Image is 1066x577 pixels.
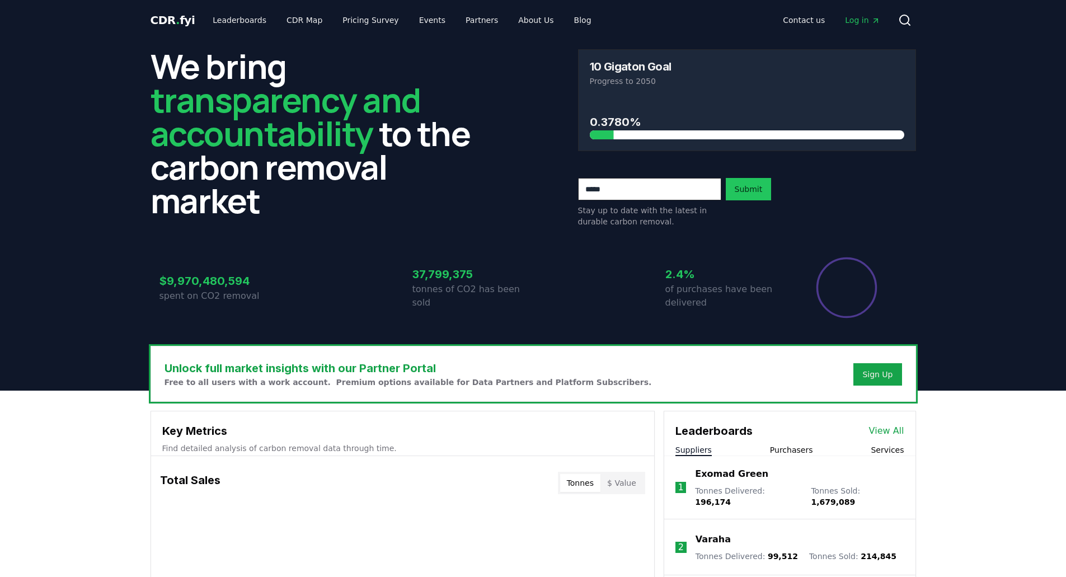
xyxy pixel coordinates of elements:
span: CDR fyi [151,13,195,27]
p: Tonnes Sold : [809,551,896,562]
h3: 10 Gigaton Goal [590,61,671,72]
h3: Total Sales [160,472,220,494]
button: Purchasers [770,444,813,456]
button: $ Value [600,474,643,492]
span: 214,845 [861,552,896,561]
p: spent on CO2 removal [159,289,280,303]
div: Percentage of sales delivered [815,256,878,319]
button: Submit [726,178,772,200]
p: 1 [678,481,683,494]
h3: $9,970,480,594 [159,273,280,289]
a: Events [410,10,454,30]
a: Pricing Survey [334,10,407,30]
a: Leaderboards [204,10,275,30]
a: About Us [509,10,562,30]
a: Varaha [696,533,731,546]
h3: Key Metrics [162,423,643,439]
p: Stay up to date with the latest in durable carbon removal. [578,205,721,227]
a: Partners [457,10,507,30]
span: 1,679,089 [811,498,855,506]
h3: 0.3780% [590,114,904,130]
h3: Unlock full market insights with our Partner Portal [165,360,652,377]
a: CDR.fyi [151,12,195,28]
p: Find detailed analysis of carbon removal data through time. [162,443,643,454]
p: Progress to 2050 [590,76,904,87]
button: Sign Up [853,363,901,386]
a: View All [869,424,904,438]
h2: We bring to the carbon removal market [151,49,489,217]
h3: 2.4% [665,266,786,283]
a: CDR Map [278,10,331,30]
nav: Main [204,10,600,30]
button: Suppliers [675,444,712,456]
p: Free to all users with a work account. Premium options available for Data Partners and Platform S... [165,377,652,388]
span: . [176,13,180,27]
h3: 37,799,375 [412,266,533,283]
p: tonnes of CO2 has been sold [412,283,533,309]
span: 196,174 [695,498,731,506]
p: Tonnes Delivered : [696,551,798,562]
span: transparency and accountability [151,77,421,156]
h3: Leaderboards [675,423,753,439]
button: Services [871,444,904,456]
button: Tonnes [560,474,600,492]
span: 99,512 [768,552,798,561]
p: 2 [678,541,684,554]
span: Log in [845,15,880,26]
a: Blog [565,10,600,30]
a: Sign Up [862,369,893,380]
p: of purchases have been delivered [665,283,786,309]
nav: Main [774,10,889,30]
a: Contact us [774,10,834,30]
p: Tonnes Delivered : [695,485,800,508]
a: Log in [836,10,889,30]
a: Exomad Green [695,467,768,481]
p: Tonnes Sold : [811,485,904,508]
